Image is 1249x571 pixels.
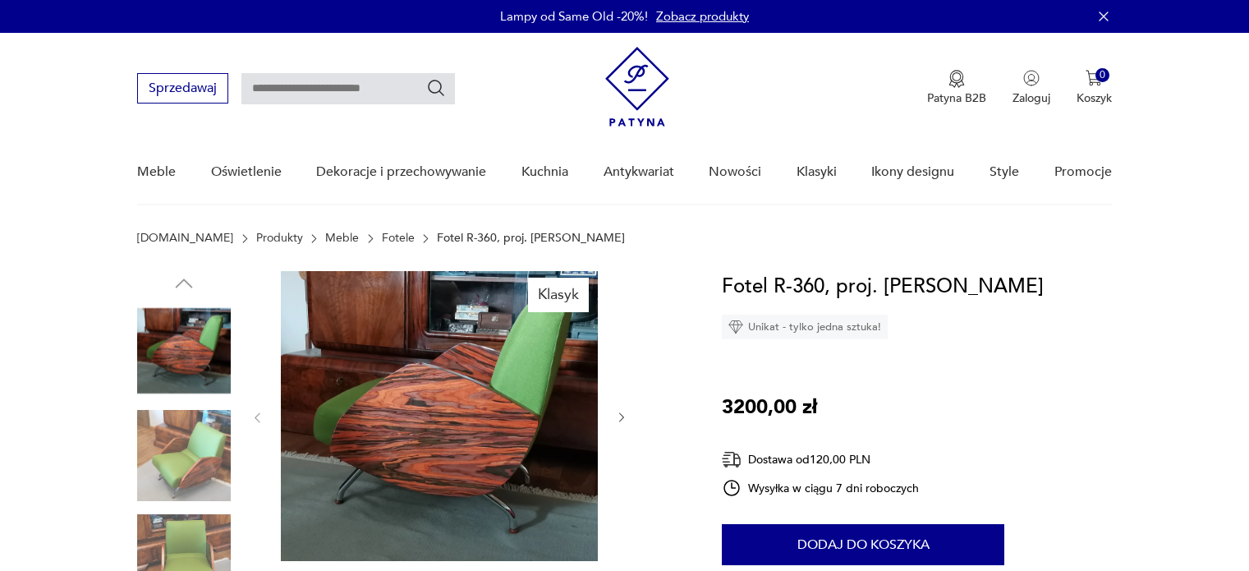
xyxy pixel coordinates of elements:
[1013,90,1050,106] p: Zaloguj
[137,73,228,104] button: Sprzedawaj
[722,392,817,423] p: 3200,00 zł
[709,140,761,204] a: Nowości
[256,232,303,245] a: Produkty
[137,140,176,204] a: Meble
[528,278,589,312] div: Klasyk
[325,232,359,245] a: Meble
[927,70,986,106] a: Ikona medaluPatyna B2B
[948,70,965,88] img: Ikona medalu
[656,8,749,25] a: Zobacz produkty
[426,78,446,98] button: Szukaj
[604,140,674,204] a: Antykwariat
[521,140,568,204] a: Kuchnia
[728,320,743,334] img: Ikona diamentu
[437,232,625,245] p: Fotel R-360, proj. [PERSON_NAME]
[1023,70,1040,86] img: Ikonka użytkownika
[500,8,648,25] p: Lampy od Same Old -20%!
[1054,140,1112,204] a: Promocje
[722,449,919,470] div: Dostawa od 120,00 PLN
[990,140,1019,204] a: Style
[281,271,598,561] img: Zdjęcie produktu Fotel R-360, proj. J. Różański
[1077,70,1112,106] button: 0Koszyk
[927,70,986,106] button: Patyna B2B
[316,140,486,204] a: Dekoracje i przechowywanie
[137,304,231,398] img: Zdjęcie produktu Fotel R-360, proj. J. Różański
[722,315,888,339] div: Unikat - tylko jedna sztuka!
[722,478,919,498] div: Wysyłka w ciągu 7 dni roboczych
[797,140,837,204] a: Klasyki
[137,232,233,245] a: [DOMAIN_NAME]
[927,90,986,106] p: Patyna B2B
[1013,70,1050,106] button: Zaloguj
[722,271,1044,302] h1: Fotel R-360, proj. [PERSON_NAME]
[1095,68,1109,82] div: 0
[722,449,742,470] img: Ikona dostawy
[1077,90,1112,106] p: Koszyk
[605,47,669,127] img: Patyna - sklep z meblami i dekoracjami vintage
[871,140,954,204] a: Ikony designu
[137,84,228,95] a: Sprzedawaj
[211,140,282,204] a: Oświetlenie
[722,524,1004,565] button: Dodaj do koszyka
[382,232,415,245] a: Fotele
[1086,70,1102,86] img: Ikona koszyka
[137,409,231,503] img: Zdjęcie produktu Fotel R-360, proj. J. Różański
